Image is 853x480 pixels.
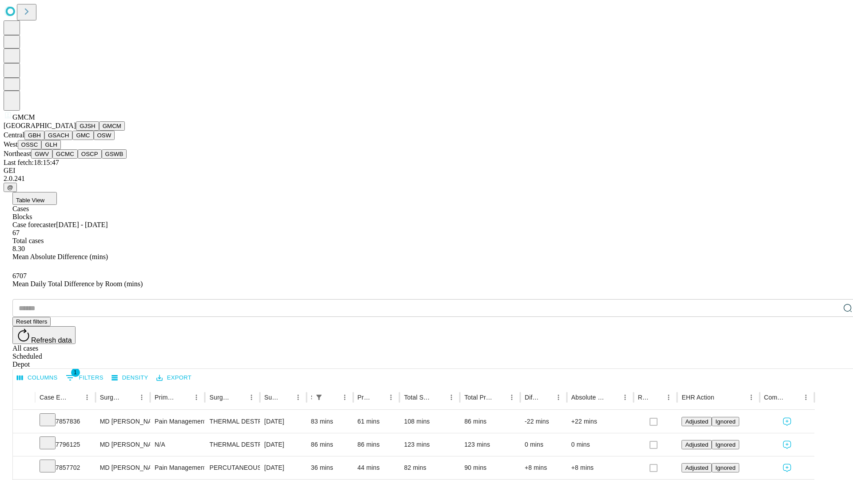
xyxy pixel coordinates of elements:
button: Sort [715,391,728,404]
button: Reset filters [12,317,51,326]
span: [DATE] - [DATE] [56,221,108,228]
div: Primary Service [155,394,177,401]
button: Sort [279,391,292,404]
button: Sort [650,391,662,404]
div: Total Predicted Duration [464,394,492,401]
button: Menu [292,391,304,404]
button: Sort [540,391,552,404]
div: THERMAL DESTRUCTION OF INTRAOSSEOUS BASIVERTEBRAL NERVE, INCLUDING ALL IMAGING GUIDANCE; FIRST 2 ... [209,410,255,433]
span: 6707 [12,272,27,280]
button: GMC [72,131,93,140]
div: GEI [4,167,849,175]
button: GLH [41,140,60,149]
button: Sort [493,391,506,404]
div: 86 mins [464,410,516,433]
span: Adjusted [685,418,708,425]
span: 1 [71,368,80,377]
button: Sort [787,391,800,404]
span: Ignored [715,418,735,425]
button: Refresh data [12,326,76,344]
div: Absolute Difference [571,394,606,401]
div: Pain Management [155,456,200,479]
div: Scheduled In Room Duration [311,394,312,401]
div: Surgery Date [264,394,279,401]
button: Adjusted [682,417,712,426]
button: Expand [17,460,31,476]
div: 36 mins [311,456,349,479]
div: -22 mins [525,410,562,433]
button: Menu [81,391,93,404]
button: Show filters [313,391,325,404]
div: Pain Management [155,410,200,433]
button: Sort [606,391,619,404]
span: Last fetch: 18:15:47 [4,159,59,166]
button: Sort [178,391,190,404]
button: Menu [619,391,631,404]
span: Ignored [715,441,735,448]
span: [GEOGRAPHIC_DATA] [4,122,76,129]
div: Case Epic Id [40,394,68,401]
div: [DATE] [264,456,302,479]
button: GJSH [76,121,99,131]
button: Ignored [712,417,739,426]
div: 0 mins [571,433,629,456]
button: Show filters [64,371,106,385]
div: Difference [525,394,539,401]
div: 86 mins [358,433,395,456]
div: MD [PERSON_NAME] [PERSON_NAME] [100,456,146,479]
button: Menu [445,391,458,404]
div: 7857836 [40,410,91,433]
button: Menu [339,391,351,404]
span: Total cases [12,237,44,244]
button: Adjusted [682,463,712,472]
button: OSW [94,131,115,140]
span: Northeast [4,150,31,157]
div: 108 mins [404,410,455,433]
button: Expand [17,437,31,453]
div: 2.0.241 [4,175,849,183]
div: [DATE] [264,433,302,456]
div: 82 mins [404,456,455,479]
button: GMCM [99,121,125,131]
span: Refresh data [31,336,72,344]
button: Menu [800,391,812,404]
div: 90 mins [464,456,516,479]
div: 61 mins [358,410,395,433]
button: Export [154,371,194,385]
span: Reset filters [16,318,47,325]
span: 8.30 [12,245,25,252]
button: Sort [326,391,339,404]
button: Ignored [712,463,739,472]
button: Menu [552,391,565,404]
div: N/A [155,433,200,456]
button: OSSC [18,140,42,149]
button: Select columns [15,371,60,385]
button: Table View [12,192,57,205]
div: Total Scheduled Duration [404,394,432,401]
div: Predicted In Room Duration [358,394,372,401]
div: [DATE] [264,410,302,433]
div: 86 mins [311,433,349,456]
button: GSACH [44,131,72,140]
button: Menu [745,391,757,404]
span: Adjusted [685,464,708,471]
span: GMCM [12,113,35,121]
div: Surgeon Name [100,394,122,401]
button: OSCP [78,149,102,159]
div: THERMAL DESTRUCTION OF INTRAOSSEOUS BASIVERTEBRAL NERVE, INCLUDING ALL IMAGING GUIDANCE; FIRST 2 ... [209,433,255,456]
span: 67 [12,229,20,236]
button: Sort [233,391,245,404]
span: Case forecaster [12,221,56,228]
div: MD [PERSON_NAME] [PERSON_NAME] [100,433,146,456]
div: +8 mins [525,456,562,479]
button: Sort [372,391,385,404]
span: Central [4,131,24,139]
button: Sort [433,391,445,404]
button: Menu [245,391,258,404]
div: 123 mins [464,433,516,456]
button: Ignored [712,440,739,449]
button: Menu [190,391,203,404]
div: EHR Action [682,394,714,401]
div: 1 active filter [313,391,325,404]
button: Density [109,371,151,385]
